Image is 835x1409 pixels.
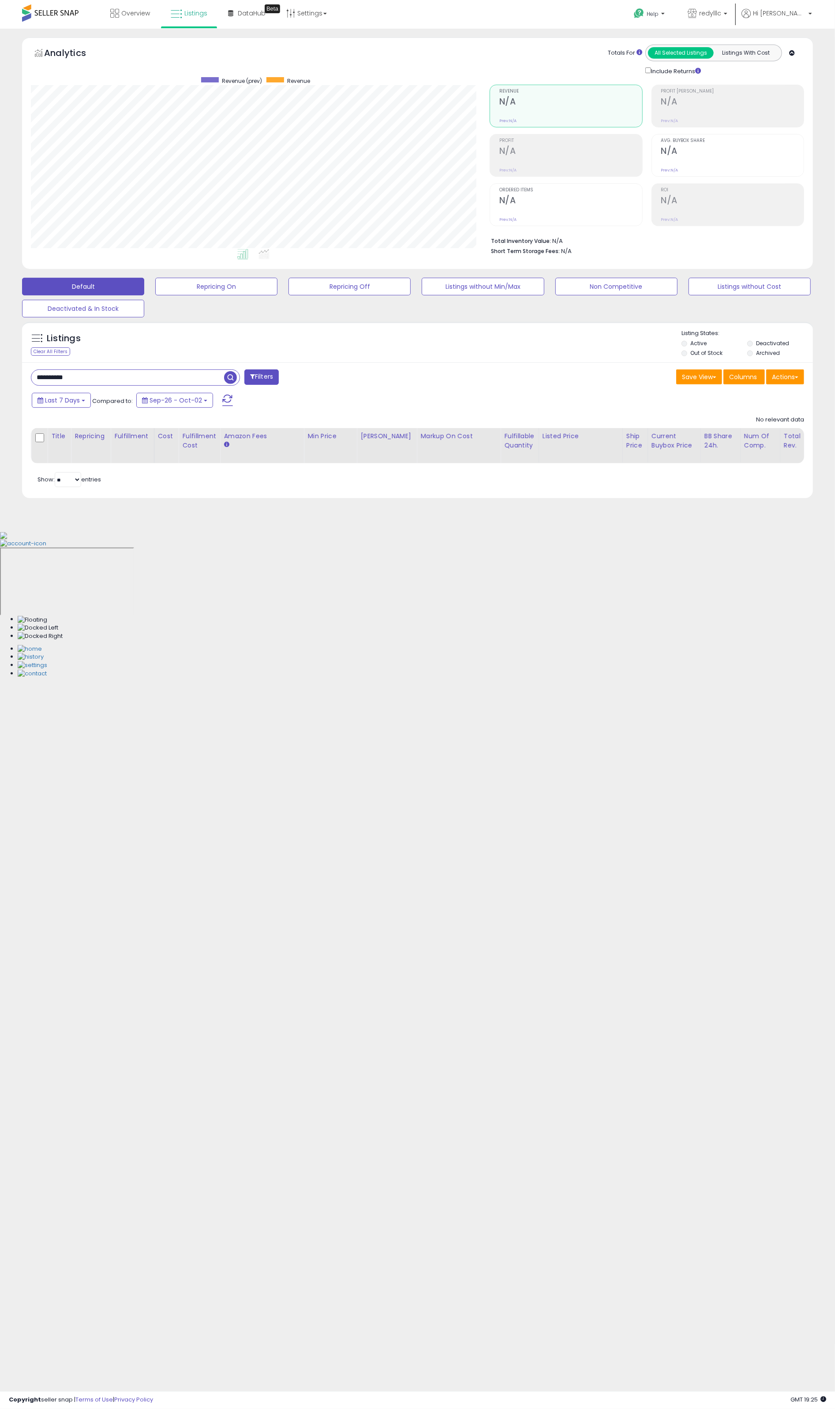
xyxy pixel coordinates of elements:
button: Filters [244,369,279,385]
img: History [18,653,44,661]
span: Profit [PERSON_NAME] [661,89,804,94]
span: Overview [121,9,150,18]
span: N/A [561,247,572,255]
h2: N/A [499,195,642,207]
label: Archived [756,349,780,357]
span: Last 7 Days [45,396,80,405]
h2: N/A [661,195,804,207]
span: Revenue (prev) [222,77,262,85]
div: Num of Comp. [744,432,776,450]
div: [PERSON_NAME] [360,432,413,441]
div: Totals For [608,49,642,57]
div: BB Share 24h. [704,432,737,450]
div: Fulfillable Quantity [504,432,535,450]
div: Title [51,432,67,441]
div: Clear All Filters [31,347,70,356]
span: Show: entries [37,475,101,484]
i: Get Help [633,8,644,19]
span: Revenue [499,89,642,94]
span: DataHub [238,9,266,18]
button: Repricing Off [288,278,411,295]
button: Actions [766,369,804,384]
button: Sep-26 - Oct-02 [136,393,213,408]
div: Tooltip anchor [265,4,280,13]
th: The percentage added to the cost of goods (COGS) that forms the calculator for Min & Max prices. [417,428,501,463]
button: Last 7 Days [32,393,91,408]
div: Amazon Fees [224,432,300,441]
small: Prev: N/A [661,168,678,173]
span: Profit [499,138,642,143]
img: Home [18,645,42,653]
label: Active [690,339,707,347]
span: Ordered Items [499,188,642,193]
small: Prev: N/A [499,217,517,222]
div: Listed Price [543,432,619,441]
img: Docked Left [18,624,58,632]
small: Prev: N/A [661,118,678,123]
button: Listings With Cost [713,47,779,59]
div: Fulfillment Cost [182,432,216,450]
span: Compared to: [92,397,133,405]
div: Markup on Cost [420,432,497,441]
button: Non Competitive [555,278,678,295]
div: No relevant data [756,416,804,424]
div: Total Rev. [784,432,816,450]
span: Hi [PERSON_NAME] [753,9,806,18]
span: redylllc [699,9,721,18]
a: Hi [PERSON_NAME] [741,9,812,29]
img: Docked Right [18,632,63,641]
span: ROI [661,188,804,193]
span: Revenue [287,77,310,85]
h2: N/A [499,146,642,158]
button: Columns [723,369,765,384]
img: Contact [18,670,47,678]
div: Fulfillment [114,432,150,441]
h5: Analytics [44,47,103,61]
label: Deactivated [756,339,789,347]
div: Repricing [75,432,107,441]
span: Help [647,10,659,18]
div: Ship Price [626,432,644,450]
h2: N/A [661,146,804,158]
span: Columns [729,373,757,381]
h5: Listings [47,332,81,345]
small: Amazon Fees. [224,441,229,449]
small: Prev: N/A [499,118,517,123]
div: Cost [158,432,175,441]
button: All Selected Listings [648,47,714,59]
button: Default [22,278,144,295]
small: Prev: N/A [661,217,678,222]
button: Repricing On [155,278,277,295]
img: Settings [18,661,47,670]
label: Out of Stock [690,349,723,357]
img: Floating [18,616,47,624]
small: Prev: N/A [499,168,517,173]
div: Include Returns [639,66,711,76]
button: Listings without Min/Max [422,278,544,295]
p: Listing States: [681,329,813,338]
h2: N/A [499,97,642,108]
span: Listings [184,9,207,18]
button: Listings without Cost [689,278,811,295]
h2: N/A [661,97,804,108]
span: Sep-26 - Oct-02 [150,396,202,405]
b: Short Term Storage Fees: [491,247,560,255]
a: Help [627,1,674,29]
button: Save View [676,369,722,384]
span: Avg. Buybox Share [661,138,804,143]
li: N/A [491,235,798,246]
button: Deactivated & In Stock [22,300,144,317]
b: Total Inventory Value: [491,237,551,245]
div: Current Buybox Price [652,432,697,450]
div: Min Price [307,432,353,441]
